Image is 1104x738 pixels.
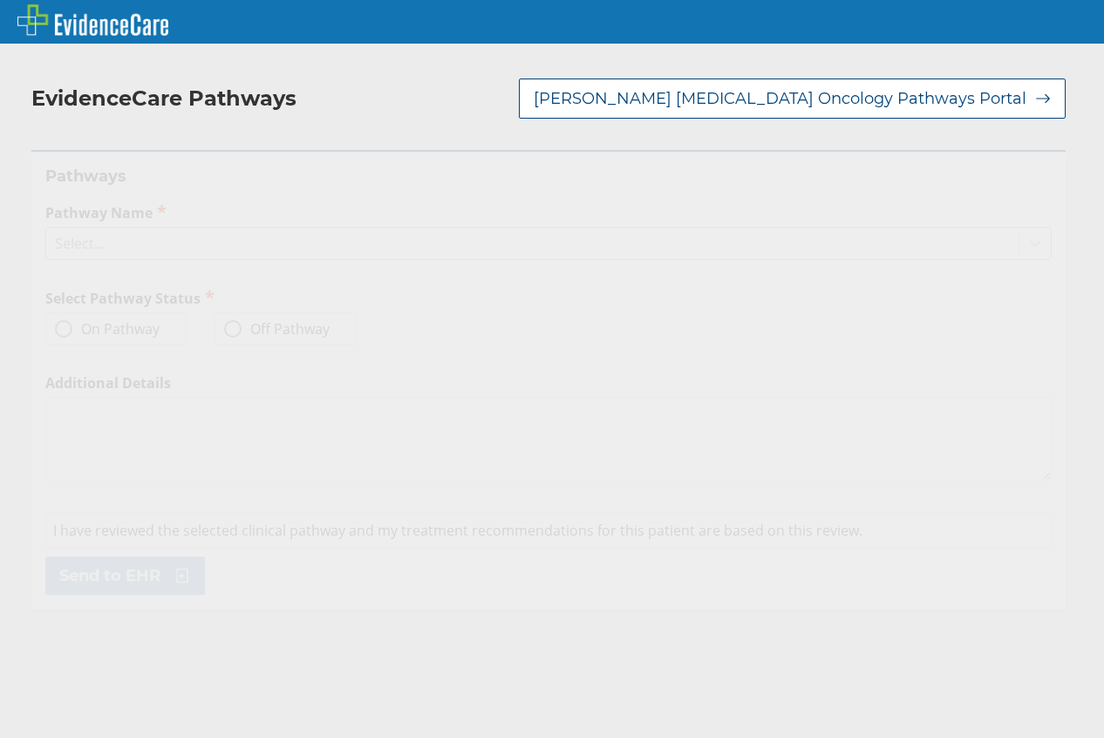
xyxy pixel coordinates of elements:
[45,166,1052,187] h2: Pathways
[224,320,330,338] label: Off Pathway
[59,565,160,586] span: Send to EHR
[45,557,205,595] button: Send to EHR
[31,85,296,112] h2: EvidenceCare Pathways
[45,373,1052,393] label: Additional Details
[55,234,105,253] div: Select...
[17,4,168,36] img: EvidenceCare
[45,202,1052,222] label: Pathway Name
[534,88,1026,109] span: [PERSON_NAME] [MEDICAL_DATA] Oncology Pathways Portal
[55,320,160,338] label: On Pathway
[519,79,1066,119] button: [PERSON_NAME] [MEDICAL_DATA] Oncology Pathways Portal
[53,521,862,540] span: I have reviewed the selected clinical pathway and my treatment recommendations for this patient a...
[45,288,542,308] h2: Select Pathway Status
